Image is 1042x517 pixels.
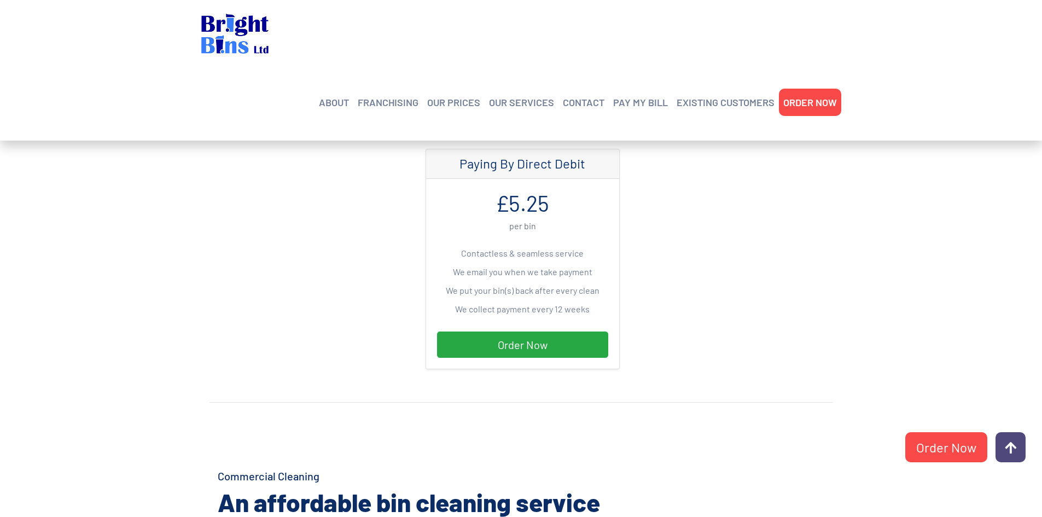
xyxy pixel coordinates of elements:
[358,94,418,111] a: FRANCHISING
[437,281,608,300] li: We put your bin(s) back after every clean
[563,94,604,111] a: CONTACT
[218,468,628,484] h4: Commercial Cleaning
[783,94,837,111] a: ORDER NOW
[437,190,608,216] h1: £5.25
[613,94,668,111] a: PAY MY BILL
[437,156,608,172] h4: Paying By Direct Debit
[509,220,536,231] small: per bin
[437,300,608,318] li: We collect payment every 12 weeks
[489,94,554,111] a: OUR SERVICES
[437,244,608,263] li: Contactless & seamless service
[319,94,349,111] a: ABOUT
[427,94,480,111] a: OUR PRICES
[905,432,987,462] a: Order Now
[437,263,608,281] li: We email you when we take payment
[437,332,608,358] a: Order Now
[677,94,775,111] a: EXISTING CUSTOMERS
